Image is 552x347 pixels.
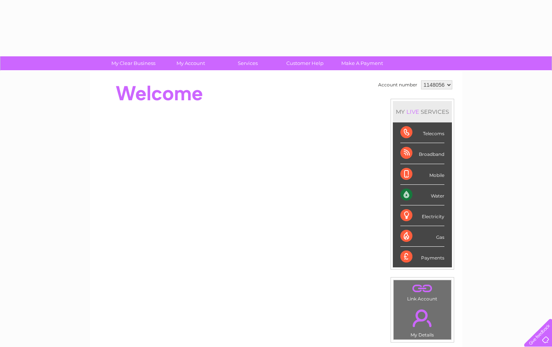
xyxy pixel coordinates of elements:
[160,56,222,70] a: My Account
[102,56,164,70] a: My Clear Business
[393,303,452,340] td: My Details
[400,164,444,185] div: Mobile
[274,56,336,70] a: Customer Help
[400,226,444,247] div: Gas
[217,56,279,70] a: Services
[395,305,449,331] a: .
[400,247,444,267] div: Payments
[400,143,444,164] div: Broadband
[405,108,421,115] div: LIVE
[400,122,444,143] div: Telecoms
[395,282,449,295] a: .
[393,280,452,303] td: Link Account
[400,185,444,205] div: Water
[376,78,419,91] td: Account number
[400,205,444,226] div: Electricity
[331,56,393,70] a: Make A Payment
[393,101,452,122] div: MY SERVICES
